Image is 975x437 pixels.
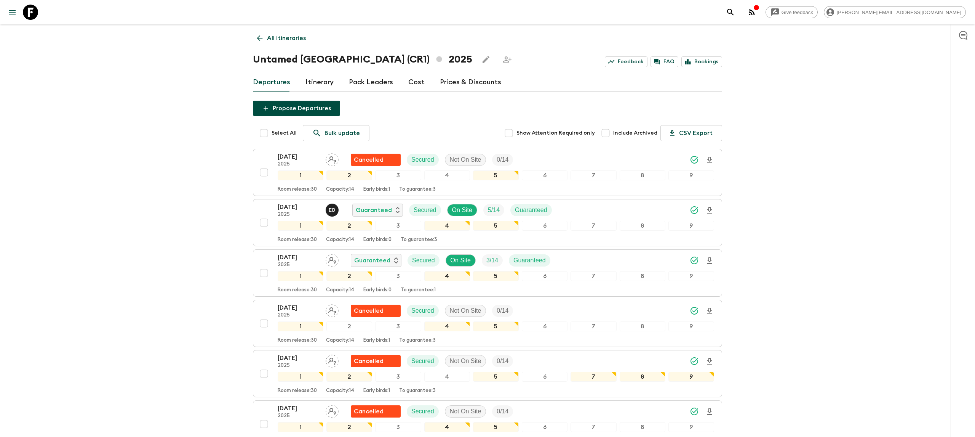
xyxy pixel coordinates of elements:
div: Flash Pack cancellation [351,154,401,166]
button: Propose Departures [253,101,340,116]
p: 2025 [278,413,320,419]
span: Give feedback [777,10,817,15]
div: 9 [668,422,714,432]
div: 5 [473,321,519,331]
div: 4 [424,170,470,180]
div: 7 [571,321,616,331]
div: Not On Site [445,305,486,317]
svg: Synced Successfully [690,306,699,315]
button: [DATE]2025Edwin Duarte RíosGuaranteedSecuredOn SiteTrip FillGuaranteed123456789Room release:30Cap... [253,199,722,246]
p: Capacity: 14 [326,186,354,193]
a: Prices & Discounts [440,73,501,92]
div: 1 [278,271,323,281]
div: 1 [278,321,323,331]
p: Secured [411,155,434,164]
p: Room release: 30 [278,337,317,344]
div: 8 [620,372,665,382]
p: Not On Site [450,357,481,366]
p: Capacity: 14 [326,337,354,344]
svg: Synced Successfully [690,357,699,366]
div: 7 [571,372,616,382]
p: On Site [452,206,472,215]
div: 5 [473,422,519,432]
div: Flash Pack cancellation [351,355,401,367]
div: 4 [424,271,470,281]
span: Assign pack leader [326,256,339,262]
div: 6 [522,321,567,331]
div: Trip Fill [492,405,513,418]
p: On Site [451,256,471,265]
p: Room release: 30 [278,186,317,193]
p: Secured [414,206,436,215]
p: 3 / 14 [486,256,498,265]
div: 1 [278,372,323,382]
div: 6 [522,170,567,180]
div: 9 [668,372,714,382]
div: Secured [409,204,441,216]
div: [PERSON_NAME][EMAIL_ADDRESS][DOMAIN_NAME] [824,6,966,18]
p: To guarantee: 3 [399,186,436,193]
div: 9 [668,321,714,331]
a: Feedback [605,56,647,67]
div: 5 [473,271,519,281]
p: Bulk update [324,129,360,138]
a: FAQ [651,56,678,67]
a: Cost [408,73,425,92]
p: 2025 [278,363,320,369]
a: Bulk update [303,125,369,141]
div: 1 [278,221,323,231]
p: Early birds: 1 [363,186,390,193]
div: 1 [278,422,323,432]
p: 2025 [278,161,320,167]
p: To guarantee: 3 [399,388,436,394]
div: Not On Site [445,154,486,166]
a: Itinerary [305,73,334,92]
div: 6 [522,221,567,231]
div: 8 [620,221,665,231]
p: 0 / 14 [497,407,508,416]
p: Room release: 30 [278,287,317,293]
svg: Download Onboarding [705,357,714,366]
p: E D [329,207,336,213]
button: search adventures [723,5,738,20]
div: Flash Pack cancellation [351,305,401,317]
div: 9 [668,170,714,180]
a: All itineraries [253,31,310,46]
span: Assign pack leader [326,357,339,363]
p: Room release: 30 [278,237,317,243]
div: 3 [375,372,421,382]
div: 2 [326,170,372,180]
p: 0 / 14 [497,357,508,366]
div: 4 [424,221,470,231]
p: Guaranteed [513,256,546,265]
p: [DATE] [278,303,320,312]
div: 5 [473,170,519,180]
p: Guaranteed [354,256,390,265]
p: 2025 [278,212,320,218]
div: 2 [326,422,372,432]
p: Secured [412,256,435,265]
p: [DATE] [278,353,320,363]
p: Capacity: 14 [326,388,354,394]
a: Give feedback [766,6,818,18]
div: Secured [408,254,440,267]
div: 6 [522,372,567,382]
div: 9 [668,271,714,281]
div: 3 [375,221,421,231]
svg: Download Onboarding [705,407,714,416]
div: 2 [326,221,372,231]
p: [DATE] [278,202,320,212]
p: To guarantee: 3 [401,237,437,243]
p: Early birds: 1 [363,337,390,344]
p: To guarantee: 1 [401,287,436,293]
button: ED [326,204,340,217]
div: Flash Pack cancellation [351,405,401,418]
div: 4 [424,321,470,331]
p: 5 / 14 [488,206,500,215]
div: 8 [620,271,665,281]
button: menu [5,5,20,20]
svg: Synced Successfully [690,256,699,265]
a: Departures [253,73,290,92]
button: Edit this itinerary [478,52,494,67]
p: All itineraries [267,34,306,43]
